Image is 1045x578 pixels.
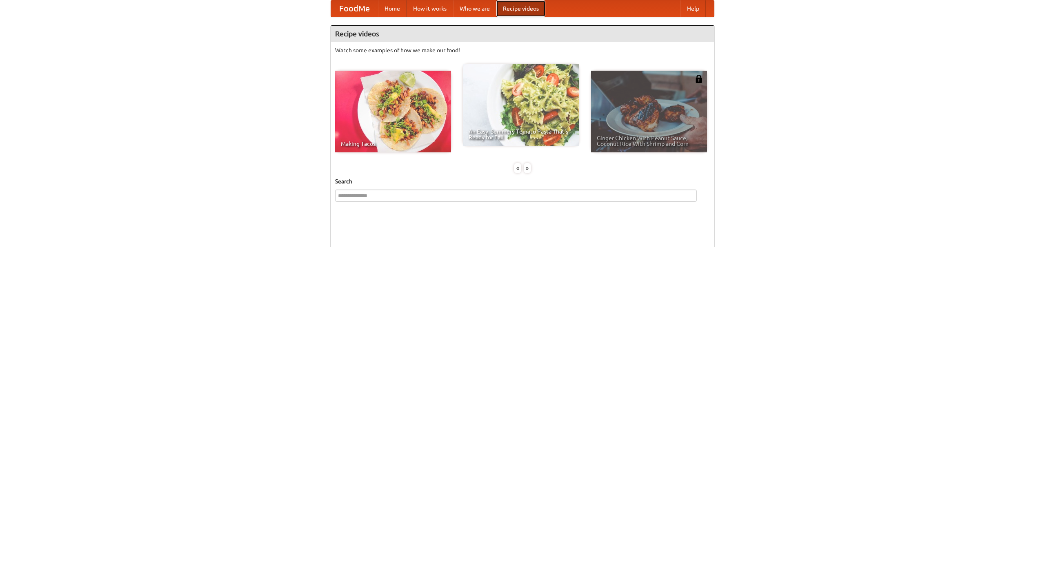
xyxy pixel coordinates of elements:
a: How it works [407,0,453,17]
a: Help [680,0,706,17]
a: Making Tacos [335,71,451,152]
h4: Recipe videos [331,26,714,42]
span: An Easy, Summery Tomato Pasta That's Ready for Fall [469,129,573,140]
a: Home [378,0,407,17]
p: Watch some examples of how we make our food! [335,46,710,54]
div: « [514,163,521,173]
a: Recipe videos [496,0,545,17]
a: Who we are [453,0,496,17]
h5: Search [335,177,710,185]
div: » [524,163,531,173]
a: An Easy, Summery Tomato Pasta That's Ready for Fall [463,64,579,146]
span: Making Tacos [341,141,445,147]
a: FoodMe [331,0,378,17]
img: 483408.png [695,75,703,83]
